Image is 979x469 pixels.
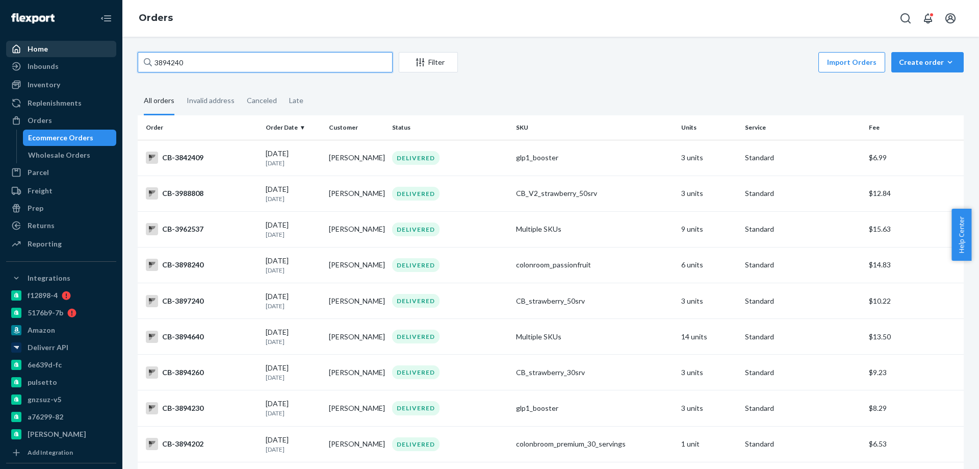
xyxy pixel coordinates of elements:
[818,52,885,72] button: Import Orders
[28,98,82,108] div: Replenishments
[28,80,60,90] div: Inventory
[516,260,673,270] div: colonroom_passionfruit
[392,187,440,201] div: DELIVERED
[28,342,68,353] div: Deliverr API
[247,87,277,114] div: Canceled
[745,367,861,378] p: Standard
[139,12,173,23] a: Orders
[325,319,388,355] td: [PERSON_NAME]
[28,377,57,387] div: pulsetto
[131,4,181,33] ol: breadcrumbs
[865,211,964,247] td: $15.63
[516,367,673,378] div: CB_strawberry_30srv
[138,115,262,140] th: Order
[262,115,325,140] th: Order Date
[392,294,440,308] div: DELIVERED
[28,133,93,143] div: Ecommerce Orders
[6,270,116,286] button: Integrations
[23,147,117,163] a: Wholesale Orders
[951,209,971,261] button: Help Center
[677,211,740,247] td: 9 units
[266,327,321,346] div: [DATE]
[745,439,861,449] p: Standard
[6,391,116,408] a: gnzsuz-v5
[6,339,116,356] a: Deliverr API
[28,290,58,301] div: f12898-4
[895,8,916,29] button: Open Search Box
[940,8,961,29] button: Open account menu
[28,394,61,405] div: gnzsuz-v5
[6,58,116,75] a: Inbounds
[516,439,673,449] div: colonbroom_premium_30_servings
[266,149,321,167] div: [DATE]
[325,390,388,426] td: [PERSON_NAME]
[266,266,321,275] p: [DATE]
[392,437,440,451] div: DELIVERED
[266,194,321,203] p: [DATE]
[745,188,861,199] p: Standard
[865,355,964,390] td: $9.23
[6,41,116,57] a: Home
[865,426,964,462] td: $6.53
[266,159,321,167] p: [DATE]
[745,332,861,342] p: Standard
[266,399,321,417] div: [DATE]
[11,13,55,23] img: Flexport logo
[266,363,321,382] div: [DATE]
[392,365,440,379] div: DELIVERED
[745,260,861,270] p: Standard
[865,247,964,283] td: $14.83
[392,223,440,236] div: DELIVERED
[28,150,90,160] div: Wholesale Orders
[6,164,116,181] a: Parcel
[325,211,388,247] td: [PERSON_NAME]
[266,184,321,203] div: [DATE]
[6,183,116,199] a: Freight
[325,176,388,211] td: [PERSON_NAME]
[512,319,677,355] td: Multiple SKUs
[28,61,59,71] div: Inbounds
[289,87,303,114] div: Late
[6,95,116,111] a: Replenishments
[144,87,174,115] div: All orders
[6,357,116,373] a: 6e639d-fc
[28,412,63,422] div: a76299-82
[146,402,257,414] div: CB-3894230
[28,239,62,249] div: Reporting
[329,123,384,132] div: Customer
[399,57,457,67] div: Filter
[266,373,321,382] p: [DATE]
[745,296,861,306] p: Standard
[677,176,740,211] td: 3 units
[392,401,440,415] div: DELIVERED
[6,322,116,338] a: Amazon
[516,188,673,199] div: CB_V2_strawberry_50srv
[865,283,964,319] td: $10.22
[677,283,740,319] td: 3 units
[28,325,55,335] div: Amazon
[865,390,964,426] td: $8.29
[28,220,55,231] div: Returns
[146,331,257,343] div: CB-3894640
[6,305,116,321] a: 5176b9-7b
[918,8,938,29] button: Open notifications
[865,115,964,140] th: Fee
[865,319,964,355] td: $13.50
[6,447,116,459] a: Add Integration
[865,176,964,211] td: $12.84
[146,438,257,450] div: CB-3894202
[392,330,440,343] div: DELIVERED
[6,200,116,216] a: Prep
[28,203,43,213] div: Prep
[28,360,62,370] div: 6e639d-fc
[146,366,257,379] div: CB-3894260
[677,319,740,355] td: 14 units
[6,374,116,390] a: pulsetto
[6,77,116,93] a: Inventory
[28,448,73,457] div: Add Integration
[865,140,964,176] td: $6.99
[325,247,388,283] td: [PERSON_NAME]
[745,224,861,234] p: Standard
[266,256,321,275] div: [DATE]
